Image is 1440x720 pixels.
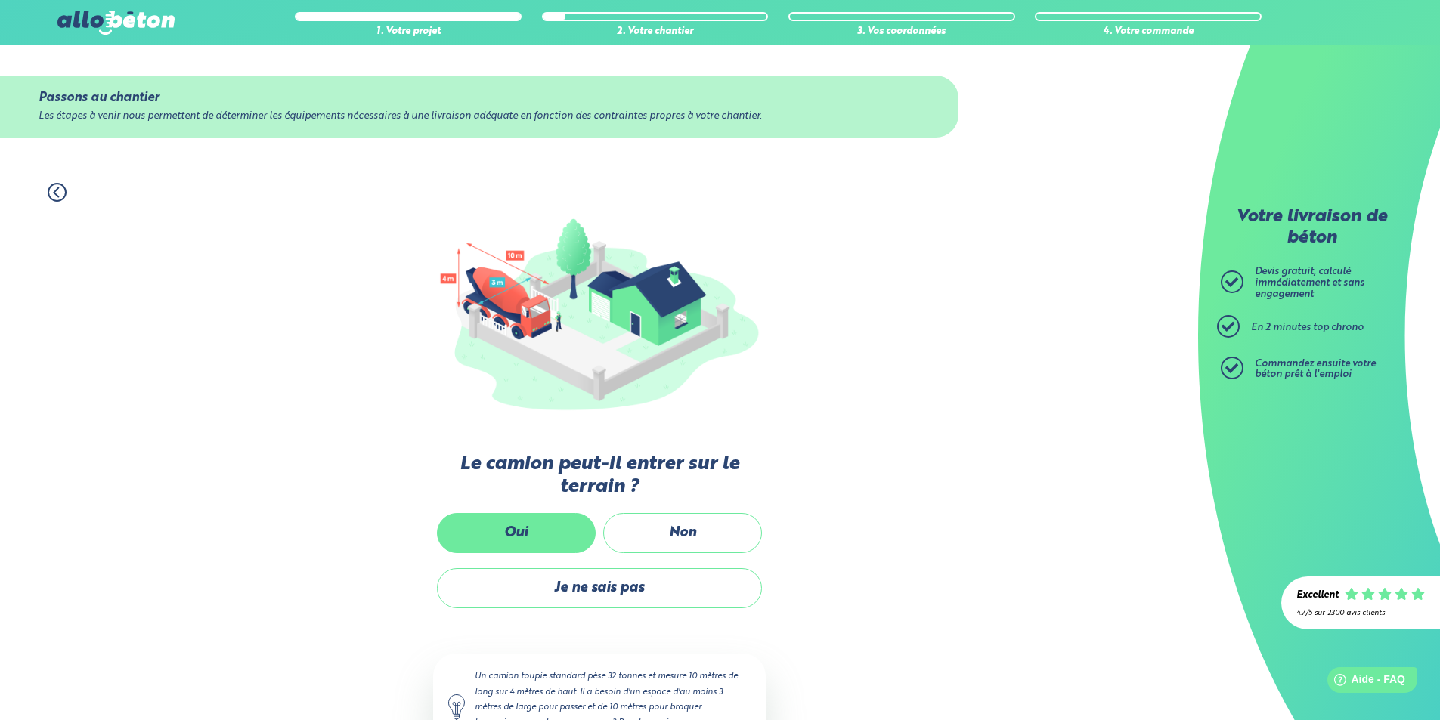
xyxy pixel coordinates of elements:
label: Le camion peut-il entrer sur le terrain ? [433,453,766,498]
label: Non [603,513,762,553]
div: Les étapes à venir nous permettent de déterminer les équipements nécessaires à une livraison adéq... [39,111,921,122]
div: 3. Vos coordonnées [788,26,1015,38]
div: 1. Votre projet [295,26,522,38]
label: Je ne sais pas [437,568,762,608]
iframe: Help widget launcher [1305,661,1423,703]
div: Passons au chantier [39,91,921,105]
img: allobéton [57,11,174,35]
div: 2. Votre chantier [542,26,769,38]
label: Oui [437,513,596,553]
div: 4. Votre commande [1035,26,1262,38]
